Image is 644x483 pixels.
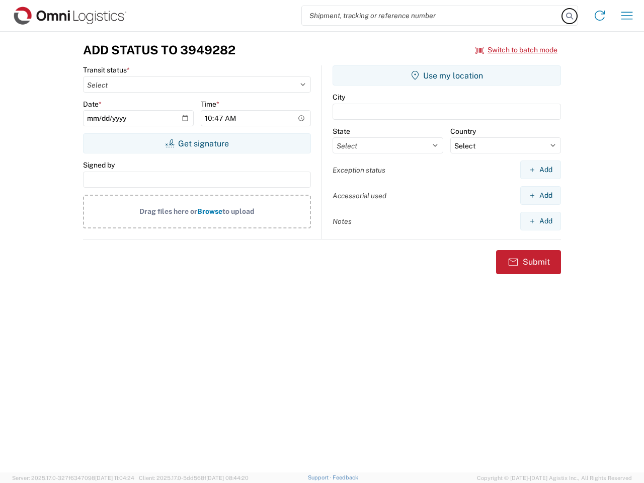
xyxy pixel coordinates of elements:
[83,160,115,170] label: Signed by
[139,475,249,481] span: Client: 2025.17.0-5dd568f
[333,127,350,136] label: State
[333,93,345,102] label: City
[477,473,632,482] span: Copyright © [DATE]-[DATE] Agistix Inc., All Rights Reserved
[333,474,358,480] a: Feedback
[83,43,235,57] h3: Add Status to 3949282
[496,250,561,274] button: Submit
[12,475,134,481] span: Server: 2025.17.0-327f6347098
[197,207,222,215] span: Browse
[475,42,557,58] button: Switch to batch mode
[450,127,476,136] label: Country
[302,6,562,25] input: Shipment, tracking or reference number
[222,207,255,215] span: to upload
[520,160,561,179] button: Add
[83,100,102,109] label: Date
[520,186,561,205] button: Add
[139,207,197,215] span: Drag files here or
[333,65,561,86] button: Use my location
[95,475,134,481] span: [DATE] 11:04:24
[308,474,333,480] a: Support
[333,191,386,200] label: Accessorial used
[83,133,311,153] button: Get signature
[333,166,385,175] label: Exception status
[333,217,352,226] label: Notes
[520,212,561,230] button: Add
[83,65,130,74] label: Transit status
[201,100,219,109] label: Time
[206,475,249,481] span: [DATE] 08:44:20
